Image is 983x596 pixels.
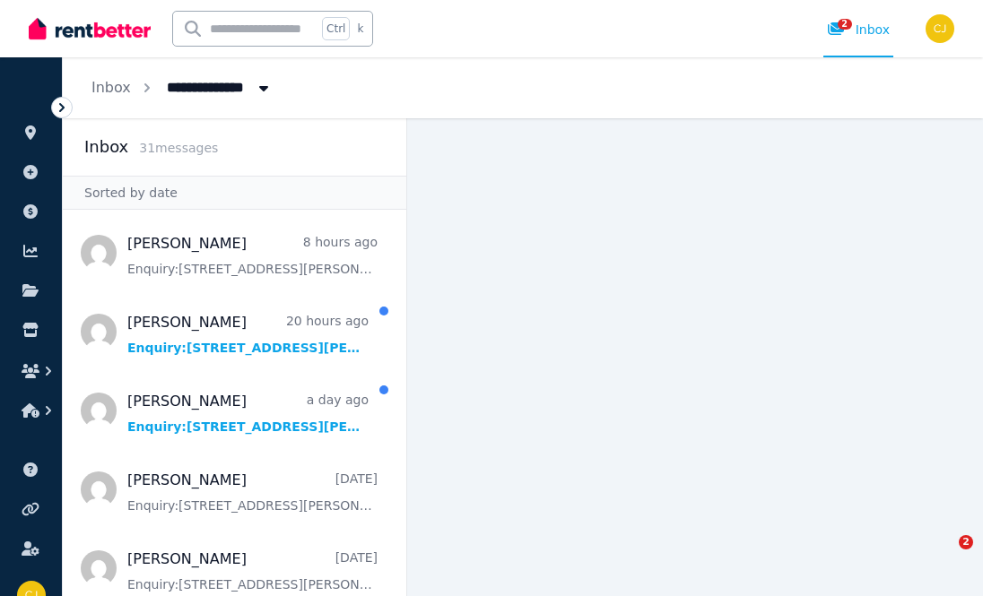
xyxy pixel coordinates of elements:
a: [PERSON_NAME]20 hours agoEnquiry:[STREET_ADDRESS][PERSON_NAME]. [127,312,369,357]
span: Ctrl [322,17,350,40]
span: k [357,22,363,36]
img: Cameron James Peppin [926,14,954,43]
a: [PERSON_NAME]8 hours agoEnquiry:[STREET_ADDRESS][PERSON_NAME]. [127,233,378,278]
nav: Message list [63,210,406,596]
h2: Inbox [84,134,128,160]
div: Sorted by date [63,176,406,210]
nav: Breadcrumb [63,57,301,118]
img: RentBetter [29,15,151,42]
span: 2 [959,535,973,549]
a: Inbox [91,79,131,96]
div: Inbox [827,21,890,39]
a: [PERSON_NAME]a day agoEnquiry:[STREET_ADDRESS][PERSON_NAME]. [127,391,369,436]
iframe: Intercom live chat [922,535,965,578]
a: [PERSON_NAME][DATE]Enquiry:[STREET_ADDRESS][PERSON_NAME]. [127,548,378,593]
span: 2 [838,19,852,30]
span: 31 message s [139,141,218,155]
a: [PERSON_NAME][DATE]Enquiry:[STREET_ADDRESS][PERSON_NAME]. [127,470,378,514]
